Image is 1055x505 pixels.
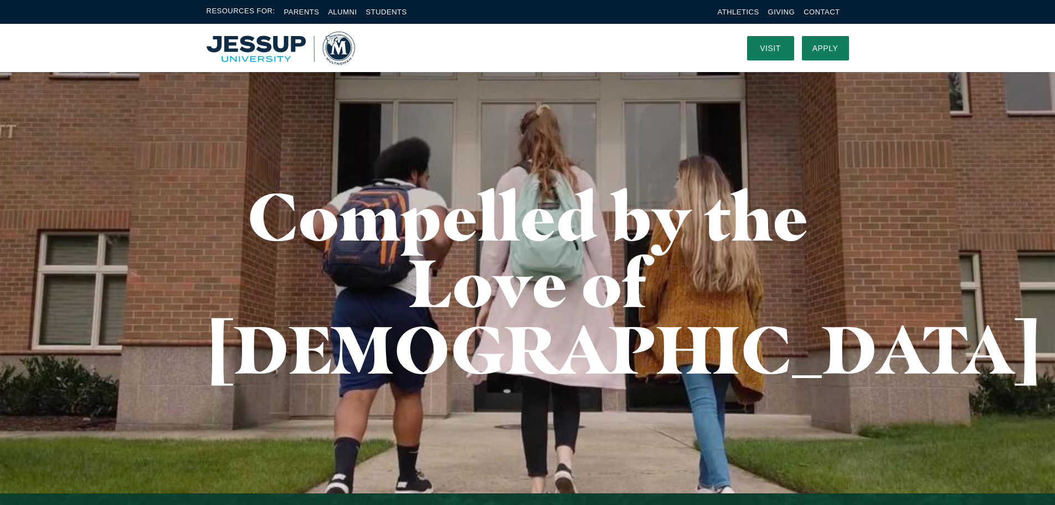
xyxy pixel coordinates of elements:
[207,32,355,65] img: Multnomah University Logo
[207,6,275,18] span: Resources For:
[207,32,355,65] a: Home
[747,36,794,60] a: Visit
[802,36,849,60] a: Apply
[718,8,759,16] a: Athletics
[804,8,840,16] a: Contact
[768,8,795,16] a: Giving
[328,8,357,16] a: Alumni
[284,8,320,16] a: Parents
[366,8,407,16] a: Students
[207,183,849,382] h1: Compelled by the Love of [DEMOGRAPHIC_DATA]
